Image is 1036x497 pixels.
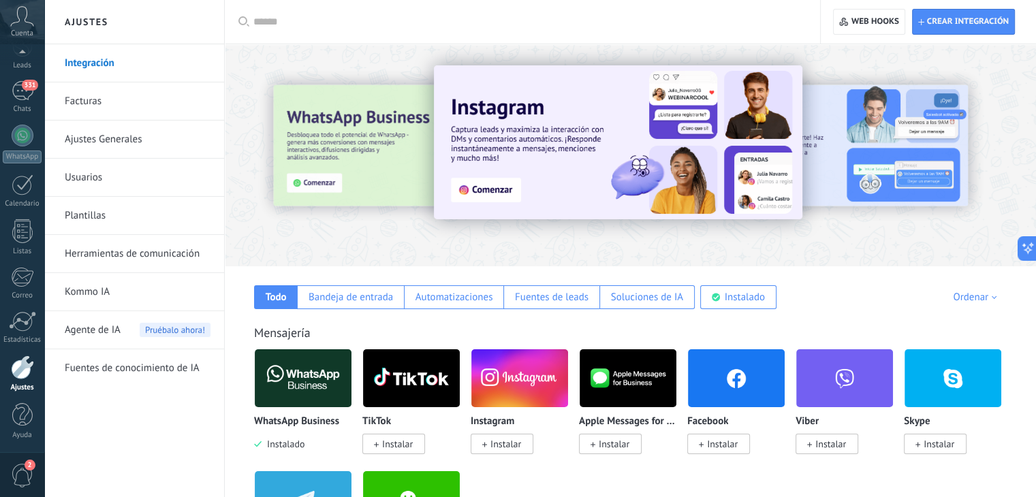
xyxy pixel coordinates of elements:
[44,197,224,235] li: Plantillas
[905,345,1001,411] img: skype.png
[579,349,687,470] div: Apple Messages for Business
[3,199,42,208] div: Calendario
[471,416,514,428] p: Instagram
[65,311,210,349] a: Agente de IAPruébalo ahora!
[904,416,930,428] p: Skype
[362,416,391,428] p: TikTok
[688,345,785,411] img: facebook.png
[140,323,210,337] span: Pruébalo ahora!
[471,345,568,411] img: instagram.png
[833,9,905,35] button: Web hooks
[254,416,339,428] p: WhatsApp Business
[65,349,210,387] a: Fuentes de conocimiento de IA
[44,44,224,82] li: Integración
[44,82,224,121] li: Facturas
[687,349,796,470] div: Facebook
[515,291,588,304] div: Fuentes de leads
[490,438,521,450] span: Instalar
[44,273,224,311] li: Kommo IA
[65,311,121,349] span: Agente de IA
[927,16,1009,27] span: Crear integración
[3,336,42,344] div: Estadísticas
[3,247,42,256] div: Listas
[912,9,1015,35] button: Crear integración
[3,150,42,163] div: WhatsApp
[363,345,460,411] img: logo_main.png
[44,159,224,197] li: Usuarios
[25,460,35,470] span: 2
[273,85,563,206] img: Slide 3
[611,291,683,304] div: Soluciones de IA
[3,383,42,392] div: Ajustes
[707,438,738,450] span: Instalar
[65,121,210,159] a: Ajustes Generales
[678,85,968,206] img: Slide 2
[362,349,471,470] div: TikTok
[580,345,676,411] img: logo_main.png
[3,105,42,114] div: Chats
[44,121,224,159] li: Ajustes Generales
[266,291,287,304] div: Todo
[44,235,224,273] li: Herramientas de comunicación
[254,325,311,340] a: Mensajería
[3,291,42,300] div: Correo
[796,416,819,428] p: Viber
[434,65,802,219] img: Slide 1
[65,273,210,311] a: Kommo IA
[22,80,37,91] span: 331
[796,349,904,470] div: Viber
[65,44,210,82] a: Integración
[953,291,1001,304] div: Ordenar
[579,416,677,428] p: Apple Messages for Business
[44,311,224,349] li: Agente de IA
[3,431,42,440] div: Ayuda
[254,349,362,470] div: WhatsApp Business
[65,197,210,235] a: Plantillas
[309,291,393,304] div: Bandeja de entrada
[65,82,210,121] a: Facturas
[415,291,493,304] div: Automatizaciones
[44,349,224,387] li: Fuentes de conocimiento de IA
[904,349,1012,470] div: Skype
[382,438,413,450] span: Instalar
[65,159,210,197] a: Usuarios
[262,438,304,450] span: Instalado
[599,438,629,450] span: Instalar
[815,438,846,450] span: Instalar
[255,345,351,411] img: logo_main.png
[796,345,893,411] img: viber.png
[687,416,728,428] p: Facebook
[11,29,33,38] span: Cuenta
[65,235,210,273] a: Herramientas de comunicación
[471,349,579,470] div: Instagram
[924,438,954,450] span: Instalar
[851,16,899,27] span: Web hooks
[725,291,765,304] div: Instalado
[3,61,42,70] div: Leads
